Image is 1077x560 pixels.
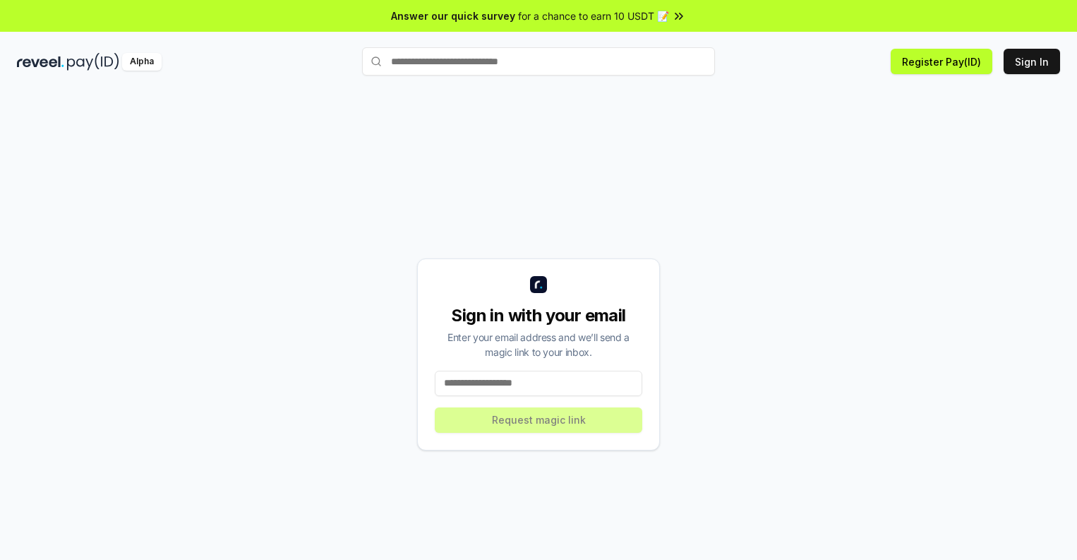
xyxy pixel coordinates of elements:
button: Register Pay(ID) [891,49,992,74]
span: Answer our quick survey [391,8,515,23]
img: reveel_dark [17,53,64,71]
button: Sign In [1004,49,1060,74]
img: pay_id [67,53,119,71]
div: Alpha [122,53,162,71]
div: Enter your email address and we’ll send a magic link to your inbox. [435,330,642,359]
span: for a chance to earn 10 USDT 📝 [518,8,669,23]
img: logo_small [530,276,547,293]
div: Sign in with your email [435,304,642,327]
